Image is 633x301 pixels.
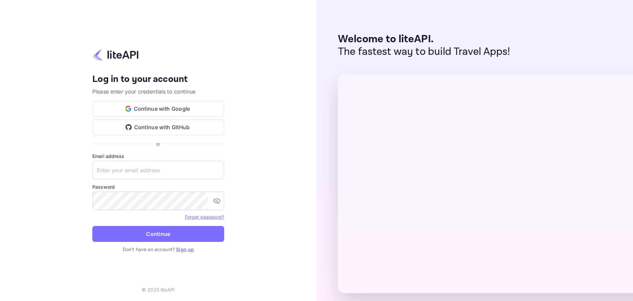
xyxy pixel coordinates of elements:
button: Continue with Google [92,101,224,117]
input: Enter your email address [92,161,224,179]
button: toggle password visibility [210,194,224,207]
p: or [156,140,160,147]
p: The fastest way to build Travel Apps! [338,46,510,58]
a: Forget password? [185,214,224,220]
img: liteapi [92,48,138,61]
label: Email address [92,153,224,160]
button: Continue [92,226,224,242]
label: Password [92,183,224,190]
button: Continue with GitHub [92,119,224,135]
p: Don't have an account? [92,246,224,253]
p: Welcome to liteAPI. [338,33,510,46]
a: Forget password? [185,213,224,220]
p: Please enter your credentials to continue [92,88,224,95]
p: © 2025 liteAPI [142,286,175,293]
h4: Log in to your account [92,74,224,85]
a: Sign up [176,246,194,252]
